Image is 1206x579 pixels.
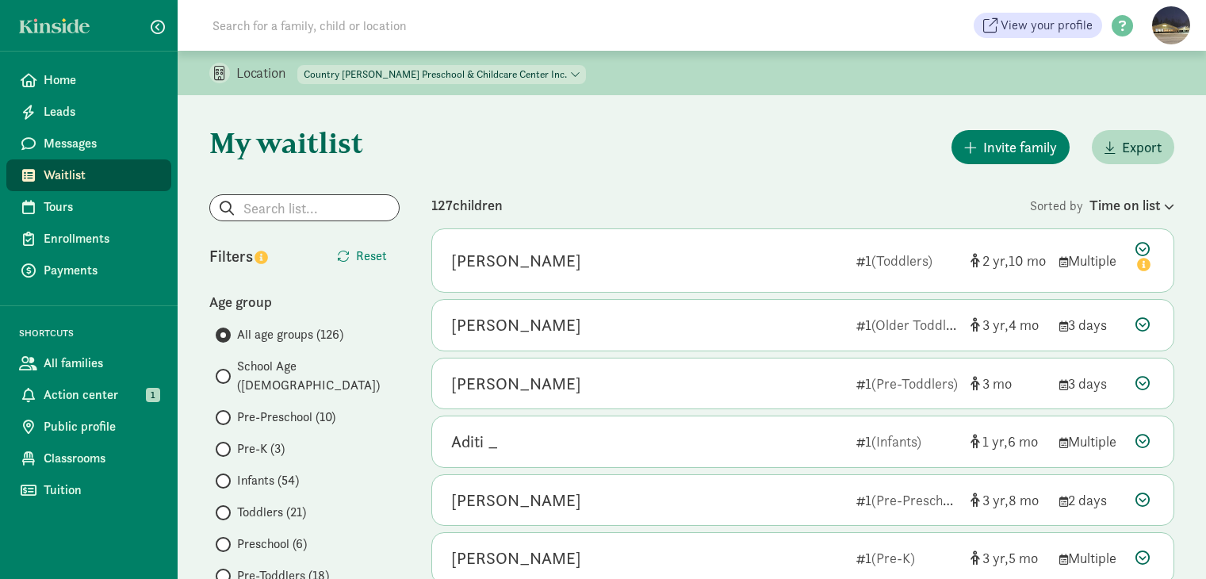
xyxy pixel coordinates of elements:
[871,374,958,393] span: (Pre-Toddlers)
[237,535,307,554] span: Preschool (6)
[1059,431,1123,452] div: Multiple
[971,250,1047,271] div: [object Object]
[6,96,171,128] a: Leads
[44,481,159,500] span: Tuition
[856,547,958,569] div: 1
[451,248,581,274] div: Carson Edwards
[44,417,159,436] span: Public profile
[451,546,581,571] div: Hazel S
[1059,250,1123,271] div: Multiple
[971,373,1047,394] div: [object Object]
[971,431,1047,452] div: [object Object]
[982,491,1009,509] span: 3
[871,316,969,334] span: (Older Toddlers)
[1008,432,1038,451] span: 6
[1001,16,1093,35] span: View your profile
[6,128,171,159] a: Messages
[451,371,581,397] div: Hayden Hendricks
[856,373,958,394] div: 1
[6,411,171,443] a: Public profile
[209,127,400,159] h1: My waitlist
[6,347,171,379] a: All families
[237,408,335,427] span: Pre-Preschool (10)
[44,449,159,468] span: Classrooms
[44,71,159,90] span: Home
[856,431,958,452] div: 1
[1009,491,1039,509] span: 8
[44,134,159,153] span: Messages
[1122,136,1162,158] span: Export
[209,291,400,313] div: Age group
[6,191,171,223] a: Tours
[44,385,159,405] span: Action center
[1059,314,1123,336] div: 3 days
[974,13,1102,38] a: View your profile
[44,102,159,121] span: Leads
[44,229,159,248] span: Enrollments
[856,250,958,271] div: 1
[971,489,1047,511] div: [object Object]
[1009,251,1046,270] span: 10
[951,130,1070,164] button: Invite family
[356,247,387,266] span: Reset
[203,10,648,41] input: Search for a family, child or location
[983,136,1057,158] span: Invite family
[44,197,159,217] span: Tours
[236,63,297,82] p: Location
[237,439,285,458] span: Pre-K (3)
[871,432,921,451] span: (Infants)
[451,429,498,454] div: Aditi _
[1009,316,1039,334] span: 4
[451,313,581,338] div: Harley Hendricks
[431,194,1030,216] div: 127 children
[6,64,171,96] a: Home
[856,314,958,336] div: 1
[6,223,171,255] a: Enrollments
[44,354,159,373] span: All families
[237,357,400,395] span: School Age ([DEMOGRAPHIC_DATA])
[971,547,1047,569] div: [object Object]
[1059,489,1123,511] div: 2 days
[6,379,171,411] a: Action center 1
[982,374,1012,393] span: 3
[871,491,965,509] span: (Pre-Preschool)
[209,244,304,268] div: Filters
[6,474,171,506] a: Tuition
[237,471,299,490] span: Infants (54)
[1009,549,1038,567] span: 5
[1127,503,1206,579] iframe: Chat Widget
[1030,194,1174,216] div: Sorted by
[6,159,171,191] a: Waitlist
[982,549,1009,567] span: 3
[237,503,306,522] span: Toddlers (21)
[871,549,915,567] span: (Pre-K)
[451,488,581,513] div: Advi Ramesh
[146,388,160,402] span: 1
[1089,194,1174,216] div: Time on list
[982,316,1009,334] span: 3
[871,251,932,270] span: (Toddlers)
[6,255,171,286] a: Payments
[210,195,399,220] input: Search list...
[982,432,1008,451] span: 1
[1059,547,1123,569] div: Multiple
[971,314,1047,336] div: [object Object]
[237,325,343,344] span: All age groups (126)
[856,489,958,511] div: 1
[982,251,1009,270] span: 2
[324,240,400,272] button: Reset
[44,261,159,280] span: Payments
[44,166,159,185] span: Waitlist
[1059,373,1123,394] div: 3 days
[6,443,171,474] a: Classrooms
[1092,130,1174,164] button: Export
